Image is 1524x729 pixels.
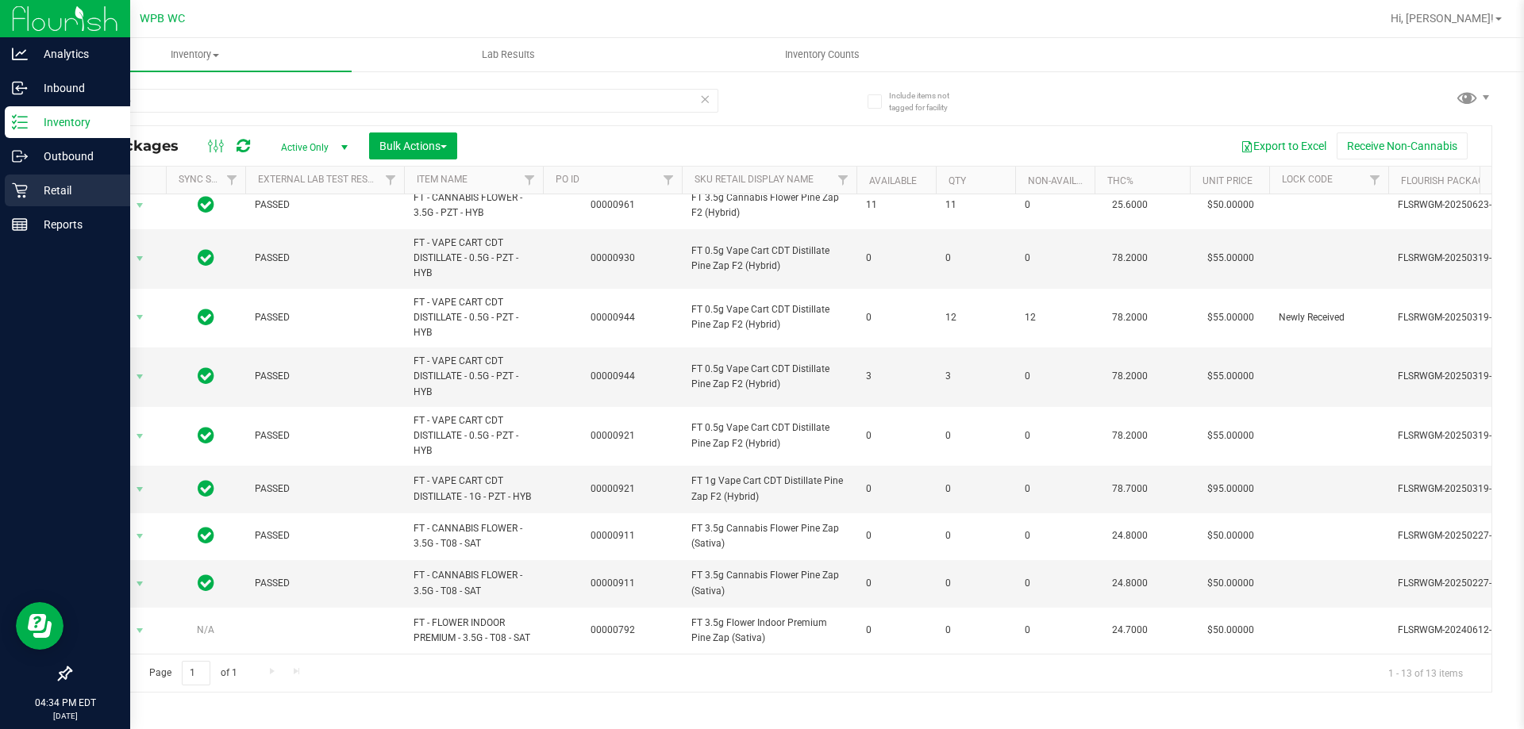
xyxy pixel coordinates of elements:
[1376,661,1476,685] span: 1 - 13 of 13 items
[945,310,1006,325] span: 12
[945,623,1006,638] span: 0
[219,167,245,194] a: Filter
[869,175,917,186] a: Available
[414,413,533,459] span: FT - VAPE CART CDT DISTILLATE - 0.5G - PZT - HYB
[255,482,394,497] span: PASSED
[7,710,123,722] p: [DATE]
[691,568,847,598] span: FT 3.5g Cannabis Flower Pine Zap (Sativa)
[1104,365,1156,388] span: 78.2000
[691,302,847,332] span: FT 0.5g Vape Cart CDT Distillate Pine Zap F2 (Hybrid)
[130,306,150,328] span: select
[136,661,250,685] span: Page of 1
[1025,528,1085,543] span: 0
[130,525,150,547] span: select
[130,478,150,501] span: select
[866,198,926,213] span: 11
[1025,623,1085,638] span: 0
[591,430,635,441] a: 00000921
[182,661,210,685] input: 1
[591,530,635,541] a: 00000911
[691,244,847,274] span: FT 0.5g Vape Cart CDT Distillate Pine Zap F2 (Hybrid)
[695,174,814,185] a: Sku Retail Display Name
[1362,167,1388,194] a: Filter
[379,140,447,152] span: Bulk Actions
[1104,572,1156,595] span: 24.8000
[1199,194,1262,217] span: $50.00000
[414,616,533,646] span: FT - FLOWER INDOOR PREMIUM - 3.5G - T08 - SAT
[1199,247,1262,270] span: $55.00000
[28,147,123,166] p: Outbound
[1199,619,1262,642] span: $50.00000
[699,89,710,109] span: Clear
[866,482,926,497] span: 0
[38,38,352,71] a: Inventory
[1199,365,1262,388] span: $55.00000
[1104,424,1156,447] span: 78.2000
[38,48,352,62] span: Inventory
[691,474,847,504] span: FT 1g Vape Cart CDT Distillate Pine Zap F2 (Hybrid)
[198,424,214,447] span: In Sync
[414,236,533,282] span: FT - VAPE CART CDT DISTILLATE - 0.5G - PZT - HYB
[1025,251,1085,266] span: 0
[945,528,1006,543] span: 0
[866,576,926,591] span: 0
[28,79,123,98] p: Inbound
[417,174,468,185] a: Item Name
[866,251,926,266] span: 0
[1199,478,1262,501] span: $95.00000
[1199,524,1262,547] span: $50.00000
[830,167,856,194] a: Filter
[866,623,926,638] span: 0
[517,167,543,194] a: Filter
[130,194,150,217] span: select
[945,251,1006,266] span: 0
[414,190,533,221] span: FT - CANNABIS FLOWER - 3.5G - PZT - HYB
[691,420,847,451] span: FT 0.5g Vape Cart CDT Distillate Pine Zap F2 (Hybrid)
[414,521,533,551] span: FT - CANNABIS FLOWER - 3.5G - T08 - SAT
[1104,194,1156,217] span: 25.6000
[83,137,194,155] span: All Packages
[591,370,635,382] a: 00000944
[1199,572,1262,595] span: $50.00000
[255,528,394,543] span: PASSED
[255,576,394,591] span: PASSED
[130,366,150,388] span: select
[130,620,150,642] span: select
[1203,175,1253,186] a: Unit Price
[1104,247,1156,270] span: 78.2000
[866,369,926,384] span: 3
[460,48,556,62] span: Lab Results
[591,252,635,263] a: 00000930
[198,478,214,500] span: In Sync
[1025,198,1085,213] span: 0
[1104,306,1156,329] span: 78.2000
[1199,424,1262,447] span: $55.00000
[197,624,214,635] span: N/A
[198,247,214,269] span: In Sync
[414,354,533,400] span: FT - VAPE CART CDT DISTILLATE - 0.5G - PZT - HYB
[889,90,968,113] span: Include items not tagged for facility
[255,198,394,213] span: PASSED
[1230,132,1337,159] button: Export to Excel
[591,483,635,494] a: 00000921
[1107,175,1133,186] a: THC%
[866,528,926,543] span: 0
[369,132,457,159] button: Bulk Actions
[255,369,394,384] span: PASSED
[945,369,1006,384] span: 3
[949,175,966,186] a: Qty
[130,425,150,447] span: select
[179,174,240,185] a: Sync Status
[414,474,533,504] span: FT - VAPE CART CDT DISTILLATE - 1G - PZT - HYB
[1104,524,1156,547] span: 24.8000
[665,38,979,71] a: Inventory Counts
[12,217,28,232] inline-svg: Reports
[12,182,28,198] inline-svg: Retail
[1337,132,1468,159] button: Receive Non-Cannabis
[414,295,533,341] span: FT - VAPE CART CDT DISTILLATE - 0.5G - PZT - HYB
[591,624,635,635] a: 00000792
[764,48,881,62] span: Inventory Counts
[945,198,1006,213] span: 11
[12,148,28,164] inline-svg: Outbound
[255,428,394,443] span: PASSED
